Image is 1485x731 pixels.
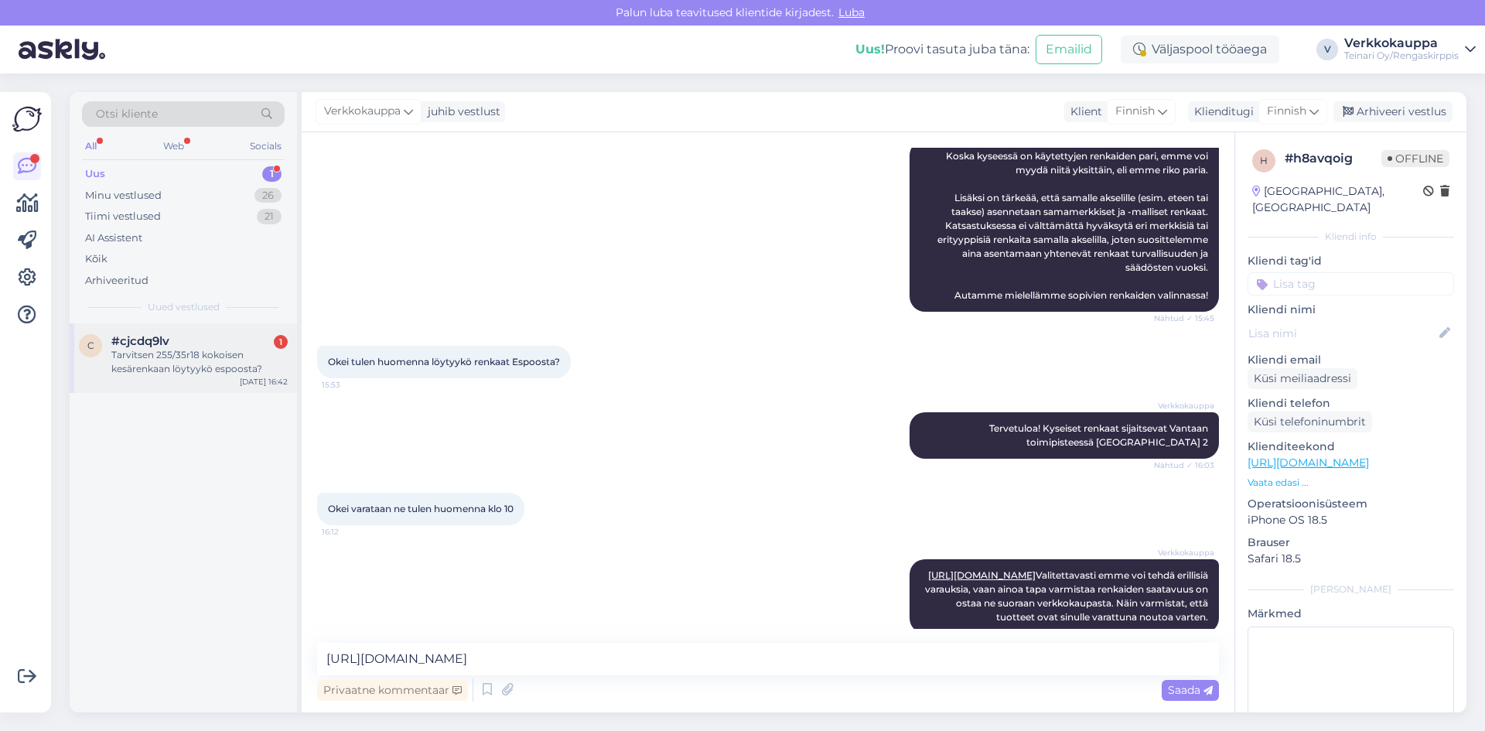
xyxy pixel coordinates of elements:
[1154,459,1214,471] span: Nähtud ✓ 16:03
[1248,230,1454,244] div: Kliendi info
[1248,352,1454,368] p: Kliendi email
[1121,36,1279,63] div: Väljaspool tööaega
[328,356,560,367] span: Okei tulen huomenna löytyykö renkaat Espoosta?
[1267,103,1306,120] span: Finnish
[1156,400,1214,412] span: Verkkokauppa
[1248,551,1454,567] p: Safari 18.5
[262,166,282,182] div: 1
[989,422,1210,448] span: Tervetuloa! Kyseiset renkaat sijaitsevat Vantaan toimipisteessä [GEOGRAPHIC_DATA] 2
[855,42,885,56] b: Uus!
[1248,253,1454,269] p: Kliendi tag'id
[937,150,1210,301] span: Koska kyseessä on käytettyjen renkaiden pari, emme voi myydä niitä yksittäin, eli emme riko paria...
[1248,325,1436,342] input: Lisa nimi
[257,209,282,224] div: 21
[1248,476,1454,490] p: Vaata edasi ...
[160,136,187,156] div: Web
[322,379,380,391] span: 15:53
[1333,101,1453,122] div: Arhiveeri vestlus
[1064,104,1102,120] div: Klient
[1248,535,1454,551] p: Brauser
[1252,183,1423,216] div: [GEOGRAPHIC_DATA], [GEOGRAPHIC_DATA]
[12,104,42,134] img: Askly Logo
[324,103,401,120] span: Verkkokauppa
[1168,683,1213,697] span: Saada
[328,503,514,514] span: Okei varataan ne tulen huomenna klo 10
[925,569,1210,623] span: Valitettavasti emme voi tehdä erillisiä varauksia, vaan ainoa tapa varmistaa renkaiden saatavuus ...
[1344,37,1476,62] a: VerkkokauppaTeinari Oy/Rengaskirppis
[87,340,94,351] span: c
[1381,150,1449,167] span: Offline
[1248,272,1454,295] input: Lisa tag
[85,209,161,224] div: Tiimi vestlused
[111,348,288,376] div: Tarvitsen 255/35r18 kokoisen kesärenkaan löytyykö espoosta?
[1248,496,1454,512] p: Operatsioonisüsteem
[317,680,468,701] div: Privaatne kommentaar
[1344,37,1459,50] div: Verkkokauppa
[1154,313,1214,324] span: Nähtud ✓ 15:45
[85,273,148,289] div: Arhiveeritud
[1248,456,1369,470] a: [URL][DOMAIN_NAME]
[1285,149,1381,168] div: # h8avqoig
[1115,103,1155,120] span: Finnish
[85,166,105,182] div: Uus
[85,251,108,267] div: Kõik
[1248,512,1454,528] p: iPhone OS 18.5
[85,188,162,203] div: Minu vestlused
[1036,35,1102,64] button: Emailid
[111,334,169,348] span: #cjcdq9lv
[834,5,869,19] span: Luba
[254,188,282,203] div: 26
[1248,368,1357,389] div: Küsi meiliaadressi
[1156,547,1214,558] span: Verkkokauppa
[96,106,158,122] span: Otsi kliente
[274,335,288,349] div: 1
[1316,39,1338,60] div: V
[1248,412,1372,432] div: Küsi telefoninumbrit
[1248,439,1454,455] p: Klienditeekond
[240,376,288,388] div: [DATE] 16:42
[85,231,142,246] div: AI Assistent
[855,40,1029,59] div: Proovi tasuta juba täna:
[247,136,285,156] div: Socials
[1260,155,1268,166] span: h
[1248,302,1454,318] p: Kliendi nimi
[928,569,1036,581] a: [URL][DOMAIN_NAME]
[1188,104,1254,120] div: Klienditugi
[422,104,500,120] div: juhib vestlust
[322,526,380,538] span: 16:12
[1248,582,1454,596] div: [PERSON_NAME]
[1248,606,1454,622] p: Märkmed
[1344,50,1459,62] div: Teinari Oy/Rengaskirppis
[1248,395,1454,412] p: Kliendi telefon
[148,300,220,314] span: Uued vestlused
[82,136,100,156] div: All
